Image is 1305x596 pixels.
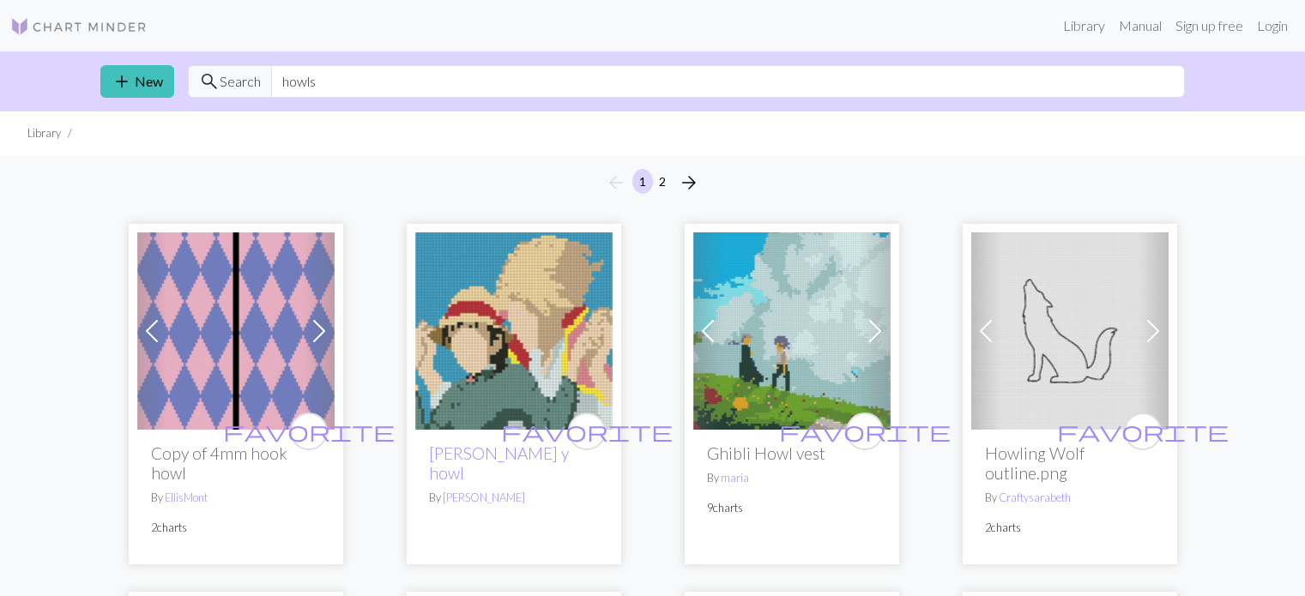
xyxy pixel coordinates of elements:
[137,232,335,430] img: 4mm hook howl
[652,169,673,194] button: 2
[415,232,613,430] img: sophie.jpg
[151,443,321,483] h2: Copy of 4mm hook howl
[846,412,884,450] button: favourite
[137,321,335,337] a: 4mm hook howl
[223,414,395,449] i: favourite
[1169,9,1250,43] a: Sign up free
[27,125,61,141] li: Library
[985,490,1155,506] p: By
[501,418,673,444] span: favorite
[721,471,749,485] a: maria
[10,16,148,37] img: Logo
[151,520,321,536] p: 2 charts
[679,172,699,193] i: Next
[165,491,208,504] a: EllisMont
[985,443,1155,483] h2: Howling Wolf outline.png
[693,321,891,337] a: jfh3f256sih61.png
[199,69,220,93] span: search
[1124,412,1162,450] button: favourite
[999,491,1071,504] a: Craftysarabeth
[112,69,132,93] span: add
[707,500,877,516] p: 9 charts
[1057,414,1229,449] i: favourite
[568,412,606,450] button: favourite
[779,414,951,449] i: favourite
[1112,9,1169,43] a: Manual
[151,490,321,506] p: By
[672,169,706,196] button: Next
[443,491,525,504] a: [PERSON_NAME]
[429,490,599,506] p: By
[415,321,613,337] a: sophie.jpg
[1057,418,1229,444] span: favorite
[693,232,891,430] img: jfh3f256sih61.png
[971,232,1169,430] img: Howling Wolf outline.png
[985,520,1155,536] p: 2 charts
[223,418,395,444] span: favorite
[1250,9,1295,43] a: Login
[429,443,569,483] a: [PERSON_NAME] y howl
[971,321,1169,337] a: Howling Wolf outline.png
[679,171,699,195] span: arrow_forward
[779,418,951,444] span: favorite
[707,470,877,486] p: By
[1056,9,1112,43] a: Library
[501,414,673,449] i: favourite
[290,412,328,450] button: favourite
[599,169,706,196] nav: Page navigation
[632,169,653,194] button: 1
[100,65,174,98] a: New
[707,443,877,463] h2: Ghibli Howl vest
[220,71,261,92] span: Search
